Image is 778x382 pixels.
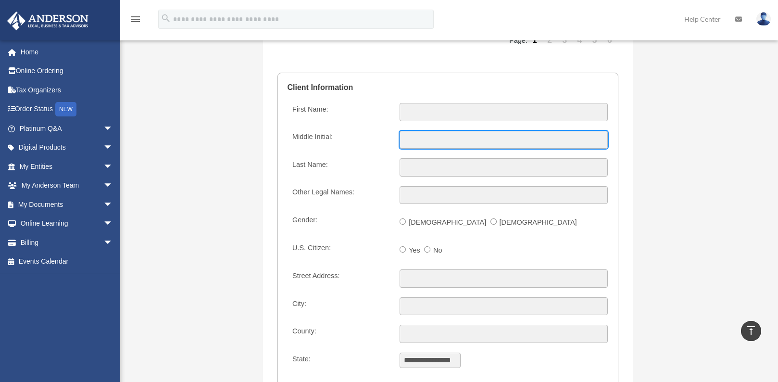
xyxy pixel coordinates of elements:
a: Digital Productsarrow_drop_down [7,138,127,157]
span: arrow_drop_down [103,138,123,158]
label: [DEMOGRAPHIC_DATA] [406,215,490,230]
a: 6 [603,26,616,55]
a: Platinum Q&Aarrow_drop_down [7,119,127,138]
span: arrow_drop_down [103,176,123,196]
a: 5 [588,26,602,55]
span: arrow_drop_down [103,195,123,215]
span: arrow_drop_down [103,233,123,253]
a: Tax Organizers [7,80,127,100]
label: State: [288,353,392,378]
label: Other Legal Names: [288,186,392,204]
label: Last Name: [288,158,392,177]
label: City: [288,297,392,316]
a: My Entitiesarrow_drop_down [7,157,127,176]
a: Home [7,42,127,62]
a: 3 [558,26,572,55]
a: vertical_align_top [741,321,761,341]
a: menu [130,17,141,25]
span: First Name: [292,105,328,113]
a: Online Learningarrow_drop_down [7,214,127,233]
label: Middle Initial: [288,131,392,149]
a: 1 [528,26,541,55]
a: Order StatusNEW [7,100,127,119]
label: Yes [406,243,424,258]
span: arrow_drop_down [103,119,123,139]
img: Anderson Advisors Platinum Portal [4,12,91,30]
i: search [161,13,171,24]
label: Gender: [288,214,392,232]
a: 4 [573,26,587,55]
label: U.S. Citizen: [288,242,392,260]
a: 2 [543,26,557,55]
a: My Anderson Teamarrow_drop_down [7,176,127,195]
label: Street Address: [288,269,392,288]
a: My Documentsarrow_drop_down [7,195,127,214]
span: arrow_drop_down [103,157,123,177]
label: [DEMOGRAPHIC_DATA] [497,215,581,230]
a: Billingarrow_drop_down [7,233,127,252]
a: Online Ordering [7,62,127,81]
label: County: [288,325,392,343]
legend: Client Information [287,73,608,102]
label: No [430,243,446,258]
i: vertical_align_top [745,325,757,336]
span: arrow_drop_down [103,214,123,234]
div: NEW [55,102,76,116]
span: Page: [509,37,527,44]
i: menu [130,13,141,25]
a: Events Calendar [7,252,127,271]
img: User Pic [756,12,771,26]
